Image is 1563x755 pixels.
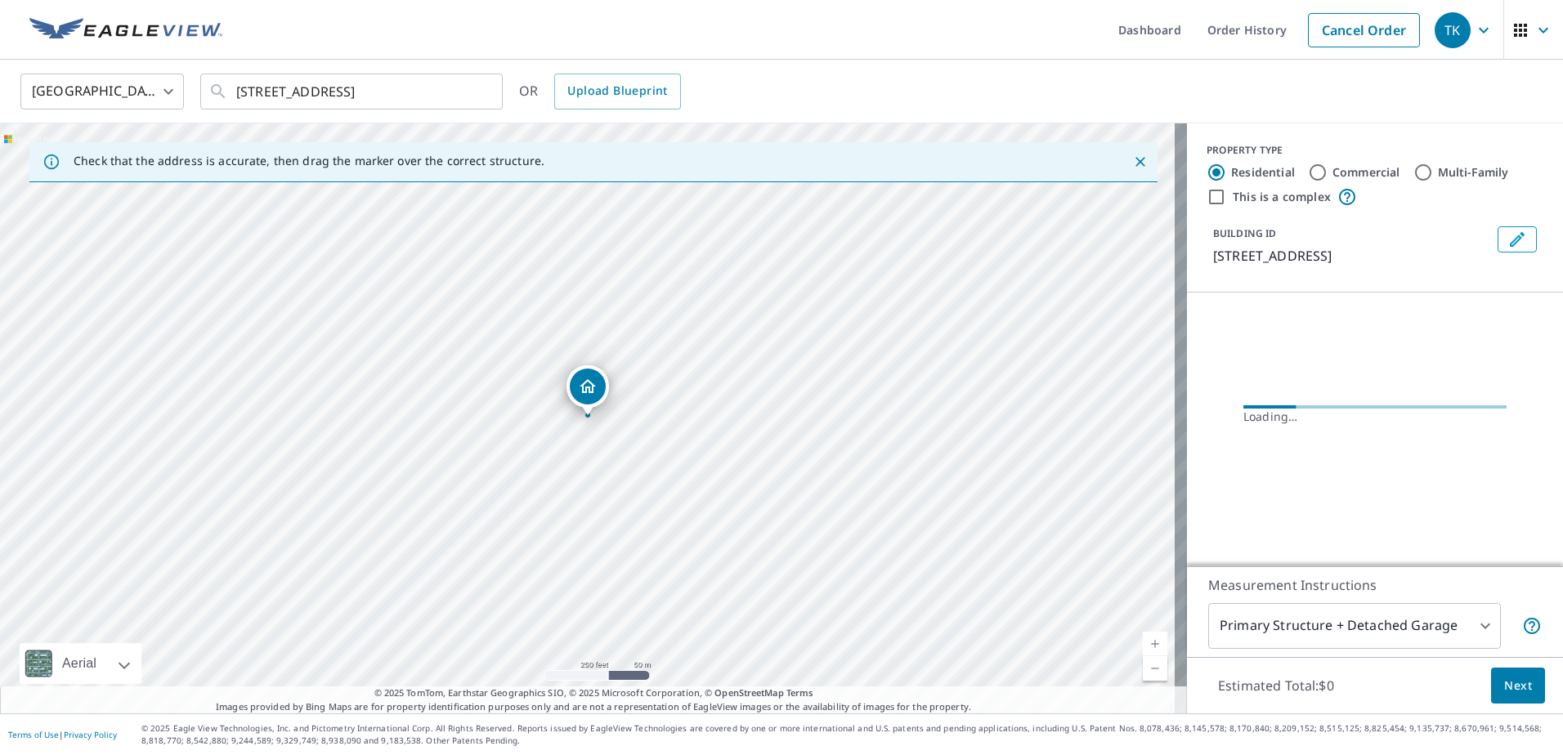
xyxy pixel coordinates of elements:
img: EV Logo [29,18,222,42]
div: Dropped pin, building 1, Residential property, 1843 Granite Way Van Alstyne, TX 75495 [567,365,609,416]
span: Your report will include the primary structure and a detached garage if one exists. [1522,616,1542,636]
label: Commercial [1332,164,1400,181]
label: Residential [1231,164,1295,181]
button: Close [1130,151,1151,172]
div: OR [519,74,681,109]
p: Measurement Instructions [1208,575,1542,595]
a: Terms [786,686,813,699]
p: Check that the address is accurate, then drag the marker over the correct structure. [74,154,544,168]
a: Current Level 17, Zoom In [1143,632,1167,656]
div: Loading… [1243,409,1507,425]
div: Aerial [57,643,101,684]
div: PROPERTY TYPE [1207,143,1543,158]
input: Search by address or latitude-longitude [236,69,469,114]
a: Upload Blueprint [554,74,680,109]
label: This is a complex [1233,189,1331,205]
span: © 2025 TomTom, Earthstar Geographics SIO, © 2025 Microsoft Corporation, © [374,686,813,700]
a: Privacy Policy [64,729,117,740]
p: [STREET_ADDRESS] [1213,246,1491,266]
p: | [8,730,117,739]
a: Terms of Use [8,729,59,740]
a: Cancel Order [1308,13,1420,47]
label: Multi-Family [1438,164,1509,181]
div: Aerial [20,643,141,684]
a: Current Level 17, Zoom Out [1143,656,1167,681]
p: © 2025 Eagle View Technologies, Inc. and Pictometry International Corp. All Rights Reserved. Repo... [141,722,1555,747]
div: [GEOGRAPHIC_DATA] [20,69,184,114]
p: Estimated Total: $0 [1205,668,1347,704]
a: OpenStreetMap [714,686,783,699]
div: Primary Structure + Detached Garage [1208,603,1501,649]
span: Next [1504,676,1532,696]
span: Upload Blueprint [567,81,667,101]
p: BUILDING ID [1213,226,1276,240]
div: TK [1435,12,1471,48]
button: Next [1491,668,1545,704]
button: Edit building 1 [1498,226,1537,252]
